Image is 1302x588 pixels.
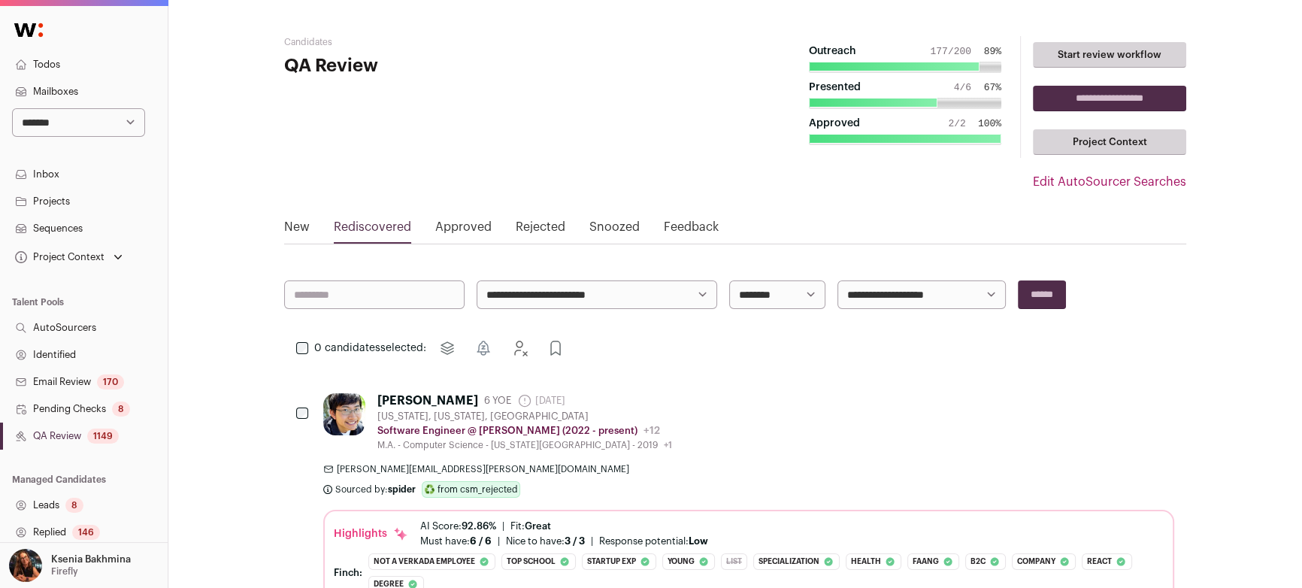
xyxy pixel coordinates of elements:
[6,549,134,582] button: Open dropdown
[525,521,551,531] span: Great
[335,483,416,496] span: Sourced by:
[51,565,78,577] p: Firefly
[9,549,42,582] img: 13968079-medium_jpg
[517,393,565,408] span: [DATE]
[377,439,672,451] div: M.A. - Computer Science - [US_STATE][GEOGRAPHIC_DATA] - 2019
[65,498,83,513] div: 8
[516,218,565,242] a: Rejected
[468,333,498,363] button: Snooze
[284,54,585,78] h1: QA Review
[420,520,708,532] ul: |
[462,521,496,531] span: 92.86%
[6,15,51,45] img: Wellfound
[565,536,585,546] span: 3 / 3
[422,481,520,498] span: ♻️ from csm_rejected
[599,535,708,547] div: Response potential:
[965,553,1006,570] div: B2c
[540,333,571,363] button: Approve
[506,535,585,547] div: Nice to have:
[470,536,492,546] span: 6 / 6
[484,395,511,407] span: 6 YOE
[337,463,629,475] span: [PERSON_NAME][EMAIL_ADDRESS][PERSON_NAME][DOMAIN_NAME]
[377,411,672,423] div: [US_STATE], [US_STATE], [GEOGRAPHIC_DATA]
[664,441,672,450] span: +1
[582,553,656,570] div: Startup exp
[12,251,104,263] div: Project Context
[510,520,551,532] li: Fit:
[1033,173,1186,191] a: Edit AutoSourcer Searches
[72,525,100,540] div: 146
[1033,129,1186,155] a: Project Context
[435,218,492,242] a: Approved
[420,520,496,532] li: AI Score:
[388,485,416,494] b: spider
[314,343,380,353] span: 0 candidates
[753,553,840,570] div: Specialization
[907,553,959,570] div: Faang
[323,393,365,435] img: f4c0da9169171224042690c9dca984703ff3a6d7be478ef2a45a21b4e9c07875
[334,526,408,541] div: Highlights
[368,553,495,570] div: Not a verkada employee
[664,218,719,242] a: Feedback
[284,36,585,48] h2: Candidates
[1012,553,1076,570] div: Company
[432,333,462,363] button: Move to project
[284,218,310,242] a: New
[643,426,660,436] span: +12
[334,567,362,579] div: Finch:
[87,429,119,444] div: 1149
[1082,553,1132,570] div: React
[501,553,576,570] div: Top school
[334,218,411,242] a: Rediscovered
[589,218,640,242] a: Snoozed
[112,402,130,417] div: 8
[314,341,426,356] span: selected:
[377,425,637,437] p: Software Engineer @ [PERSON_NAME] (2022 - present)
[420,535,708,547] ul: | |
[790,36,1020,158] button: Outreach 177/200 89% Presented 4/6 67% Approved 2/2 100%
[721,553,747,570] div: List
[420,535,492,547] div: Must have:
[504,333,534,363] button: Reject
[51,553,131,565] p: Ksenia Bakhmina
[12,247,126,268] button: Open dropdown
[1033,42,1186,68] a: Start review workflow
[689,536,708,546] span: Low
[662,553,715,570] div: Young
[846,553,901,570] div: Health
[97,374,124,389] div: 170
[377,393,478,408] div: [PERSON_NAME]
